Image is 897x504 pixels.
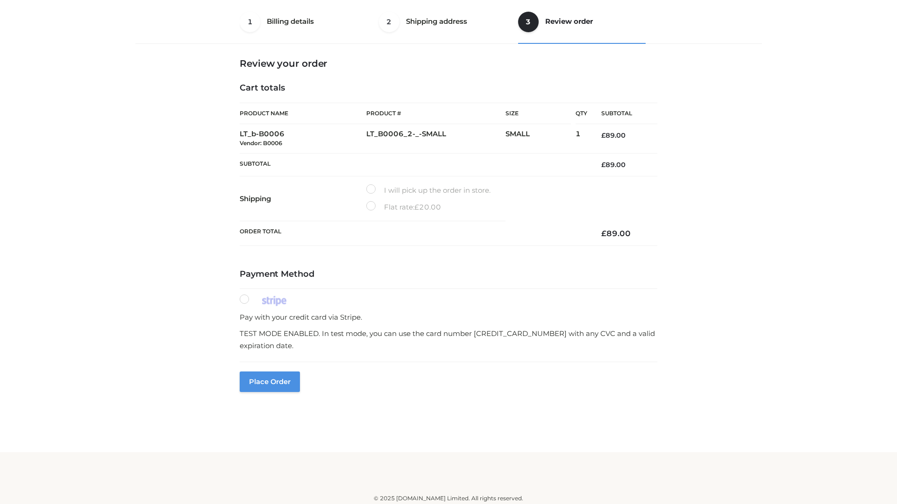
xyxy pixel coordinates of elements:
label: I will pick up the order in store. [366,184,491,196]
td: LT_b-B0006 [240,124,366,154]
span: £ [601,229,606,238]
label: Flat rate: [366,201,441,213]
h4: Cart totals [240,83,657,93]
button: Place order [240,371,300,392]
bdi: 20.00 [414,203,441,211]
p: Pay with your credit card via Stripe. [240,311,657,323]
bdi: 89.00 [601,229,631,238]
h4: Payment Method [240,269,657,280]
td: LT_B0006_2-_-SMALL [366,124,505,154]
div: © 2025 [DOMAIN_NAME] Limited. All rights reserved. [139,494,758,503]
small: Vendor: B0006 [240,140,282,147]
span: £ [414,203,419,211]
th: Subtotal [587,103,657,124]
span: £ [601,161,605,169]
th: Order Total [240,221,587,246]
bdi: 89.00 [601,161,626,169]
p: TEST MODE ENABLED. In test mode, you can use the card number [CREDIT_CARD_NUMBER] with any CVC an... [240,328,657,351]
th: Qty [576,103,587,124]
th: Subtotal [240,153,587,176]
span: £ [601,131,605,140]
th: Product # [366,103,505,124]
th: Size [505,103,571,124]
td: SMALL [505,124,576,154]
th: Product Name [240,103,366,124]
h3: Review your order [240,58,657,69]
th: Shipping [240,176,366,221]
td: 1 [576,124,587,154]
bdi: 89.00 [601,131,626,140]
